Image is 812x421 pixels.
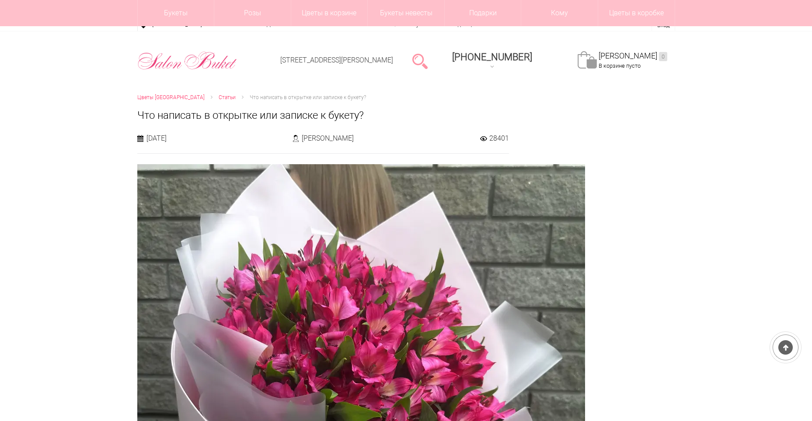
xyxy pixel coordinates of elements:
span: [PERSON_NAME] [302,134,354,143]
span: 28401 [489,134,509,143]
span: [DATE] [146,134,167,143]
a: Цветы [GEOGRAPHIC_DATA] [137,93,205,102]
span: Что написать в открытке или записке к букету? [250,94,366,100]
span: [PHONE_NUMBER] [452,52,532,62]
h1: Что написать в открытке или записке к букету? [137,107,675,123]
ins: 0 [659,52,667,61]
a: [PHONE_NUMBER] [447,48,537,73]
img: Цветы Нижний Новгород [137,49,237,72]
a: [STREET_ADDRESS][PERSON_NAME] [280,56,393,64]
span: В корзине пусто [599,62,641,69]
a: [PERSON_NAME] [599,51,667,61]
span: Цветы [GEOGRAPHIC_DATA] [137,94,205,100]
span: Статьи [219,94,236,100]
a: Статьи [219,93,236,102]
